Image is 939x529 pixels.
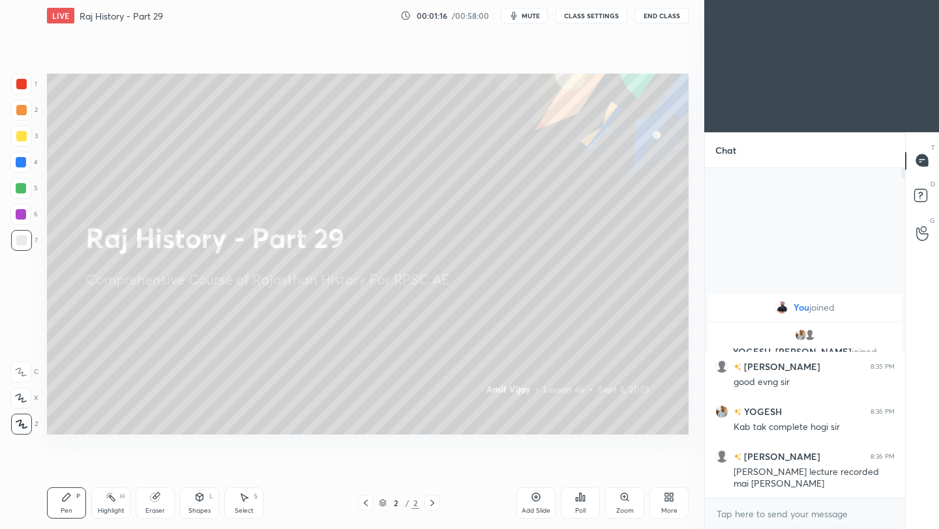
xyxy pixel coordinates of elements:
img: no-rating-badge.077c3623.svg [734,453,741,461]
div: 4 [10,152,38,173]
div: 8:36 PM [871,407,895,415]
div: Pen [61,508,72,514]
h6: [PERSON_NAME] [741,450,820,463]
div: Kab tak complete hogi sir [734,421,895,434]
div: 2 [389,499,402,507]
div: [PERSON_NAME] lecture recorded mai [PERSON_NAME] [734,466,895,491]
div: Z [11,414,38,435]
div: grid [705,292,905,498]
div: Highlight [98,508,125,514]
img: 47d3e99d6df94c06a17ff38a68fbffd0.jpg [715,405,728,418]
div: LIVE [47,8,74,23]
div: 1 [11,74,37,94]
button: mute [501,8,548,23]
div: Zoom [616,508,634,514]
div: L [209,493,213,500]
img: 2e1776e2a17a458f8f2ae63657c11f57.jpg [775,301,788,314]
h6: [PERSON_NAME] [741,360,820,373]
div: Shapes [188,508,211,514]
div: P [76,493,80,500]
span: joined [852,345,877,358]
div: S [254,493,258,500]
div: 7 [11,230,38,251]
img: no-rating-badge.077c3623.svg [734,408,741,416]
div: / [405,499,409,507]
span: mute [522,11,540,20]
button: End Class [635,8,689,23]
p: T [931,143,935,152]
span: You [794,302,809,313]
div: C [10,362,38,382]
div: 8:36 PM [871,452,895,460]
div: good evng sir [734,376,895,389]
div: More [661,508,678,514]
div: 5 [10,178,38,199]
span: joined [809,302,835,313]
div: X [10,388,38,408]
h4: Raj History - Part 29 [80,10,163,22]
img: default.png [715,360,728,373]
div: H [120,493,125,500]
div: Add Slide [522,508,550,514]
div: Select [235,508,254,514]
img: no-rating-badge.077c3623.svg [734,364,741,371]
img: default.png [803,328,816,341]
h6: YOGESH [741,405,782,418]
img: 47d3e99d6df94c06a17ff38a68fbffd0.jpg [794,328,807,341]
div: Poll [575,508,586,514]
p: G [930,216,935,225]
div: 3 [11,126,38,147]
p: D [931,179,935,189]
div: 8:35 PM [871,362,895,370]
div: Eraser [145,508,165,514]
div: 2 [411,497,419,509]
p: Chat [705,133,747,167]
div: 2 [11,100,38,121]
img: default.png [715,450,728,463]
button: CLASS SETTINGS [556,8,627,23]
p: YOGESH, [PERSON_NAME] [716,347,894,357]
div: 6 [10,204,38,225]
